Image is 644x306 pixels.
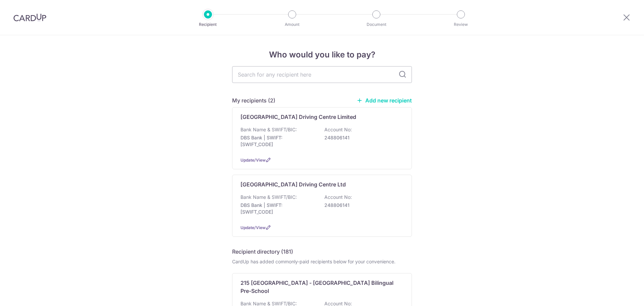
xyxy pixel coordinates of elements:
p: DBS Bank | SWIFT: [SWIFT_CODE] [240,202,316,215]
p: Document [352,21,401,28]
iframe: Opens a widget where you can find more information [601,286,637,303]
h5: My recipients (2) [232,96,275,104]
img: CardUp [13,13,46,21]
div: CardUp has added commonly-paid recipients below for your convenience. [232,258,412,265]
a: Add new recipient [357,97,412,104]
p: 215 [GEOGRAPHIC_DATA] - [GEOGRAPHIC_DATA] Bilingual Pre-School [240,279,395,295]
p: Bank Name & SWIFT/BIC: [240,126,297,133]
input: Search for any recipient here [232,66,412,83]
p: 248806141 [324,134,399,141]
p: Account No: [324,194,352,201]
a: Update/View [240,158,266,163]
p: Amount [267,21,317,28]
p: [GEOGRAPHIC_DATA] Driving Centre Ltd [240,180,346,188]
p: DBS Bank | SWIFT: [SWIFT_CODE] [240,134,316,148]
a: Update/View [240,225,266,230]
p: Bank Name & SWIFT/BIC: [240,194,297,201]
p: [GEOGRAPHIC_DATA] Driving Centre Limited [240,113,356,121]
p: Recipient [183,21,233,28]
p: Account No: [324,126,352,133]
p: Review [436,21,486,28]
h4: Who would you like to pay? [232,49,412,61]
h5: Recipient directory (181) [232,248,293,256]
p: 248806141 [324,202,399,209]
